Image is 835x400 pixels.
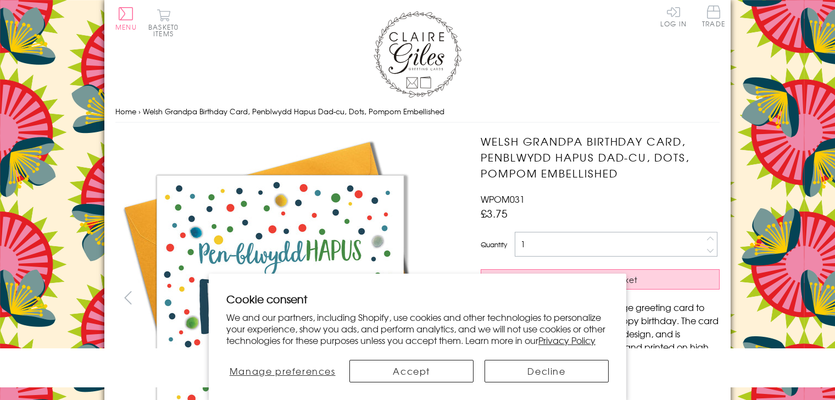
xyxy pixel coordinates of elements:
[115,106,136,116] a: Home
[153,22,179,38] span: 0 items
[481,192,525,205] span: WPOM031
[230,364,336,377] span: Manage preferences
[485,360,609,382] button: Decline
[115,101,720,123] nav: breadcrumbs
[226,291,609,307] h2: Cookie consent
[115,22,137,32] span: Menu
[143,106,444,116] span: Welsh Grandpa Birthday Card, Penblwydd Hapus Dad-cu, Dots, Pompom Embellished
[660,5,687,27] a: Log In
[226,312,609,346] p: We and our partners, including Shopify, use cookies and other technologies to personalize your ex...
[481,205,508,221] span: £3.75
[374,11,461,98] img: Claire Giles Greetings Cards
[349,360,474,382] button: Accept
[538,334,595,347] a: Privacy Policy
[481,240,507,249] label: Quantity
[115,285,140,310] button: prev
[481,269,720,290] button: Add to Basket
[702,5,725,27] span: Trade
[148,9,179,37] button: Basket0 items
[226,360,338,382] button: Manage preferences
[702,5,725,29] a: Trade
[138,106,141,116] span: ›
[115,7,137,30] button: Menu
[481,134,720,181] h1: Welsh Grandpa Birthday Card, Penblwydd Hapus Dad-cu, Dots, Pompom Embellished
